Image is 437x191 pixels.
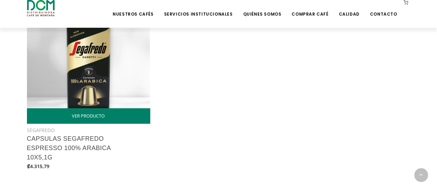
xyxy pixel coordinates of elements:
[287,1,332,17] a: Comprar Café
[27,126,150,134] div: SEGAFREDO
[27,135,111,161] a: CAPSULAS SEGAFREDO ESPRESSO 100% ARABICA 10x5,1g
[239,1,285,17] a: Quiénes Somos
[334,1,363,17] a: Calidad
[160,1,237,17] a: Servicios Institucionales
[108,1,158,17] a: Nuestros Cafés
[27,108,150,123] a: VER PRODUCTO
[27,163,49,170] b: ₡4.315,79
[366,1,401,17] a: Contacto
